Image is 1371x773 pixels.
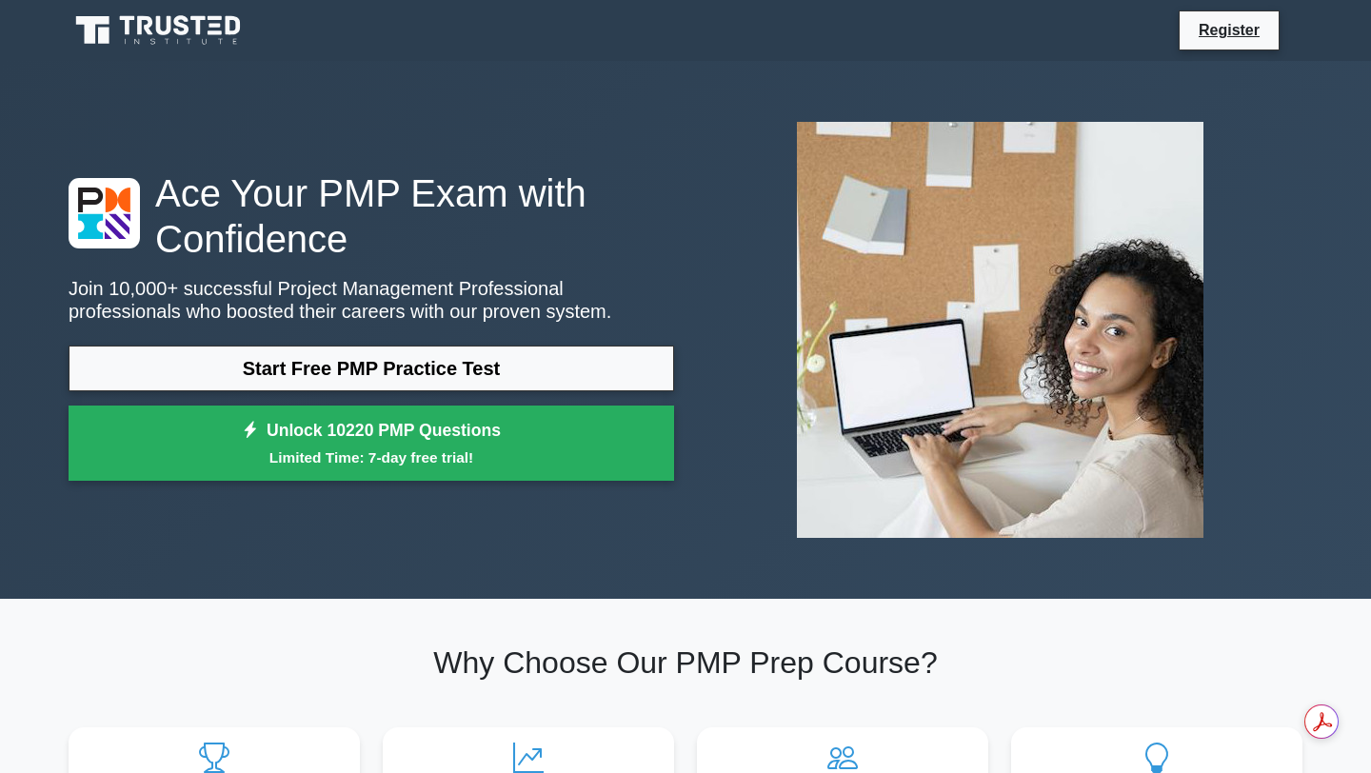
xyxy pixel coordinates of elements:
small: Limited Time: 7-day free trial! [92,446,650,468]
p: Join 10,000+ successful Project Management Professional professionals who boosted their careers w... [69,277,674,323]
a: Unlock 10220 PMP QuestionsLimited Time: 7-day free trial! [69,406,674,482]
a: Start Free PMP Practice Test [69,346,674,391]
h1: Ace Your PMP Exam with Confidence [69,170,674,262]
a: Register [1187,18,1271,42]
h2: Why Choose Our PMP Prep Course? [69,644,1302,681]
